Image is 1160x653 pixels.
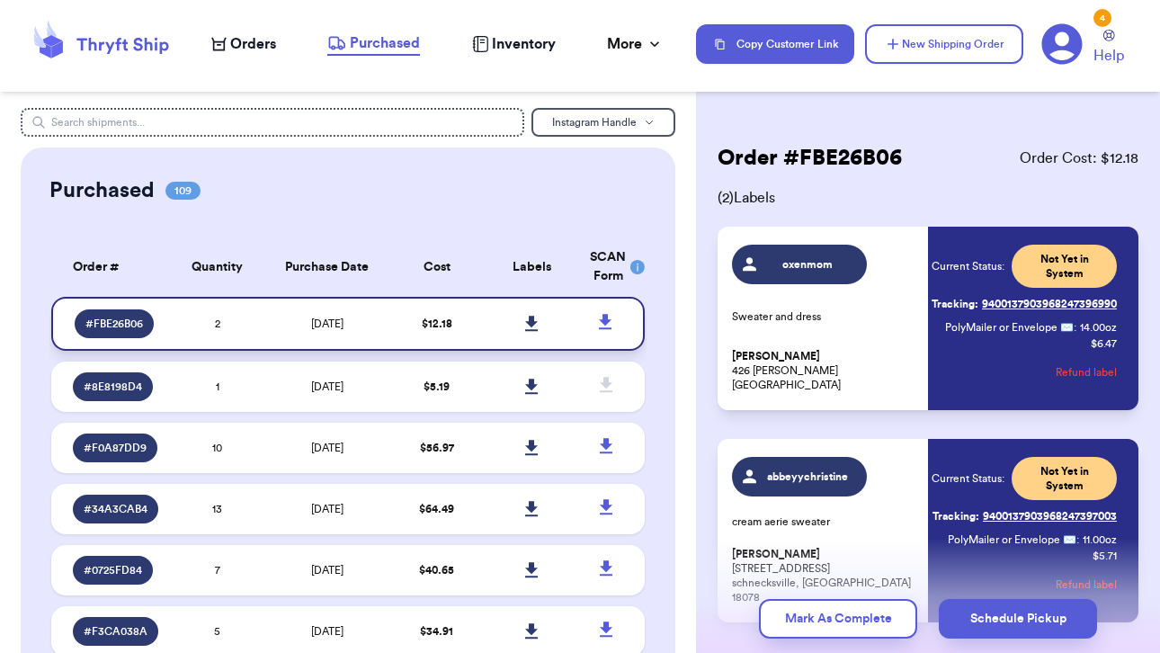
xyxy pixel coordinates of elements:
[732,548,820,561] span: [PERSON_NAME]
[932,297,978,311] span: Tracking:
[492,33,556,55] span: Inventory
[531,108,675,137] button: Instagram Handle
[1022,464,1106,493] span: Not Yet in System
[311,626,344,637] span: [DATE]
[1076,532,1079,547] span: :
[932,259,1004,273] span: Current Status:
[419,565,454,576] span: $ 40.65
[215,565,220,576] span: 7
[932,502,1117,531] a: Tracking:9400137903968247397003
[419,504,454,514] span: $ 64.49
[472,33,556,55] a: Inventory
[212,504,222,514] span: 13
[327,32,420,56] a: Purchased
[732,309,917,324] p: Sweater and dress
[311,504,344,514] span: [DATE]
[51,237,170,297] th: Order #
[1093,9,1111,27] div: 4
[696,24,854,64] button: Copy Customer Link
[216,381,219,392] span: 1
[939,599,1097,639] button: Schedule Pickup
[389,237,485,297] th: Cost
[350,32,420,54] span: Purchased
[765,257,851,272] span: oxenmom
[170,237,265,297] th: Quantity
[1056,565,1117,604] button: Refund label
[485,237,580,297] th: Labels
[932,471,1004,486] span: Current Status:
[1056,353,1117,392] button: Refund label
[230,33,276,55] span: Orders
[718,187,1138,209] span: ( 2 ) Labels
[1083,532,1117,547] span: 11.00 oz
[420,626,453,637] span: $ 34.91
[1080,320,1117,335] span: 14.00 oz
[1093,30,1124,67] a: Help
[945,322,1074,333] span: PolyMailer or Envelope ✉️
[165,182,201,200] span: 109
[865,24,1023,64] button: New Shipping Order
[84,563,142,577] span: # 0725FD84
[732,514,917,529] p: cream aerie sweater
[214,626,220,637] span: 5
[718,144,902,173] h2: Order # FBE26B06
[1093,45,1124,67] span: Help
[211,33,276,55] a: Orders
[1020,148,1138,169] span: Order Cost: $ 12.18
[420,443,454,453] span: $ 56.97
[84,624,147,639] span: # F3CA038A
[311,318,344,329] span: [DATE]
[84,441,147,455] span: # F0A87DD9
[311,381,344,392] span: [DATE]
[21,108,524,137] input: Search shipments...
[49,176,155,205] h2: Purchased
[422,318,452,329] span: $ 12.18
[84,380,142,394] span: # 8E8198D4
[212,443,222,453] span: 10
[424,381,450,392] span: $ 5.19
[607,33,664,55] div: More
[932,290,1117,318] a: Tracking:9400137903968247396990
[1093,549,1117,563] p: $5.71
[932,509,979,523] span: Tracking:
[948,534,1076,545] span: PolyMailer or Envelope ✉️
[85,317,143,331] span: # FBE26B06
[732,547,917,604] p: [STREET_ADDRESS] schnecksville, [GEOGRAPHIC_DATA] 18078
[759,599,917,639] button: Mark As Complete
[765,470,851,484] span: abbeyychristine
[265,237,390,297] th: Purchase Date
[732,349,917,392] p: 426 [PERSON_NAME] [GEOGRAPHIC_DATA]
[590,248,623,286] div: SCAN Form
[311,565,344,576] span: [DATE]
[1074,320,1076,335] span: :
[215,318,220,329] span: 2
[1041,23,1083,65] a: 4
[732,350,820,363] span: [PERSON_NAME]
[552,117,637,128] span: Instagram Handle
[1091,336,1117,351] p: $6.47
[84,502,147,516] span: # 34A3CAB4
[1022,252,1106,281] span: Not Yet in System
[311,443,344,453] span: [DATE]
